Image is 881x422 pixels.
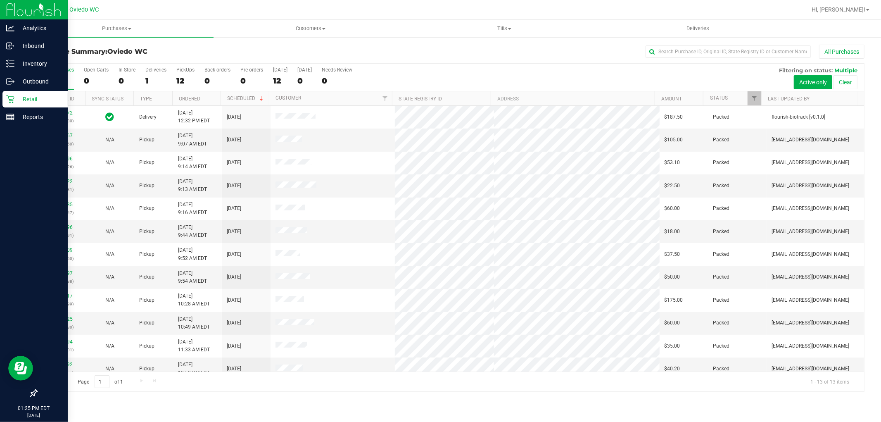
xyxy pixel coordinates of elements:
div: Open Carts [84,67,109,73]
a: State Registry ID [399,96,442,102]
span: Oviedo WC [107,48,147,55]
inline-svg: Retail [6,95,14,103]
p: Inbound [14,41,64,51]
span: [EMAIL_ADDRESS][DOMAIN_NAME] [772,250,849,258]
div: Needs Review [322,67,352,73]
a: 11849692 [50,362,73,367]
span: [DATE] 9:13 AM EDT [178,178,207,193]
span: $18.00 [665,228,680,236]
span: Not Applicable [105,137,114,143]
div: 0 [204,76,230,86]
span: [EMAIL_ADDRESS][DOMAIN_NAME] [772,296,849,304]
button: N/A [105,250,114,258]
th: Address [491,91,655,106]
div: 12 [273,76,287,86]
a: Filter [378,91,392,105]
span: $35.00 [665,342,680,350]
div: 0 [119,76,135,86]
span: Filtering on status: [779,67,833,74]
button: N/A [105,365,114,373]
span: [DATE] 9:44 AM EDT [178,224,207,239]
p: Inventory [14,59,64,69]
p: [DATE] [4,412,64,418]
a: Tills [407,20,601,37]
a: 11848209 [50,247,73,253]
span: Packed [713,136,730,144]
span: Not Applicable [105,297,114,303]
span: [EMAIL_ADDRESS][DOMAIN_NAME] [772,136,849,144]
a: 11848625 [50,316,73,322]
button: N/A [105,273,114,281]
span: $53.10 [665,159,680,167]
span: [EMAIL_ADDRESS][DOMAIN_NAME] [772,205,849,212]
span: [EMAIL_ADDRESS][DOMAIN_NAME] [772,342,849,350]
h3: Purchase Summary: [36,48,312,55]
span: Pickup [139,342,154,350]
span: $40.20 [665,365,680,373]
div: [DATE] [297,67,312,73]
div: Back-orders [204,67,230,73]
span: [DATE] [227,365,241,373]
span: Not Applicable [105,183,114,188]
span: Packed [713,319,730,327]
a: 11848517 [50,293,73,299]
span: Not Applicable [105,343,114,349]
span: $187.50 [665,113,683,121]
span: $60.00 [665,319,680,327]
div: 0 [240,76,263,86]
div: 0 [84,76,109,86]
span: [DATE] 12:58 PM EDT [178,361,210,377]
span: Not Applicable [105,205,114,211]
span: flourish-biotrack [v0.1.0] [772,113,825,121]
span: [DATE] 9:16 AM EDT [178,201,207,217]
span: Packed [713,296,730,304]
input: Search Purchase ID, Original ID, State Registry ID or Customer Name... [646,45,811,58]
span: $37.50 [665,250,680,258]
span: Not Applicable [105,274,114,280]
span: [DATE] [227,159,241,167]
div: [DATE] [273,67,287,73]
p: Analytics [14,23,64,33]
iframe: Resource center [8,356,33,381]
a: 11847696 [50,156,73,162]
div: In Store [119,67,135,73]
button: Clear [834,75,857,89]
span: [DATE] [227,273,241,281]
span: Multiple [834,67,857,74]
span: Not Applicable [105,366,114,372]
button: All Purchases [819,45,864,59]
span: [EMAIL_ADDRESS][DOMAIN_NAME] [772,159,849,167]
div: 0 [297,76,312,86]
span: Packed [713,205,730,212]
span: [DATE] [227,205,241,212]
span: [DATE] 9:52 AM EDT [178,246,207,262]
span: Oviedo WC [70,6,99,13]
span: In Sync [105,111,114,123]
span: Not Applicable [105,251,114,257]
a: Scheduled [227,95,265,101]
span: Packed [713,342,730,350]
a: 11849172 [50,110,73,116]
span: $22.50 [665,182,680,190]
span: $105.00 [665,136,683,144]
div: 0 [322,76,352,86]
inline-svg: Reports [6,113,14,121]
span: [EMAIL_ADDRESS][DOMAIN_NAME] [772,365,849,373]
span: Not Applicable [105,320,114,326]
span: Pickup [139,250,154,258]
span: Page of 1 [71,375,130,388]
span: Packed [713,250,730,258]
span: Packed [713,113,730,121]
span: [DATE] [227,182,241,190]
button: Active only [794,75,832,89]
div: PickUps [176,67,195,73]
a: Purchases [20,20,214,37]
p: Reports [14,112,64,122]
span: Packed [713,273,730,281]
a: Deliveries [601,20,795,37]
span: $175.00 [665,296,683,304]
span: Pickup [139,365,154,373]
p: Outbound [14,76,64,86]
div: 1 [145,76,166,86]
span: Not Applicable [105,229,114,234]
